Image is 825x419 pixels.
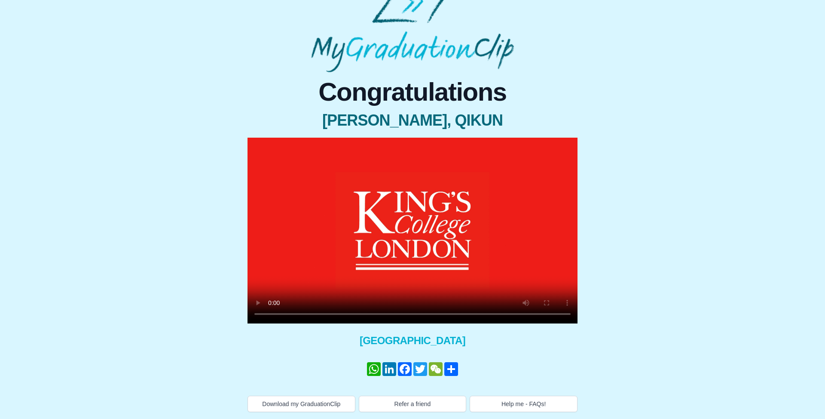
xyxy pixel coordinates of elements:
span: [GEOGRAPHIC_DATA] [247,334,577,348]
button: Help me - FAQs! [470,396,577,412]
button: Download my GraduationClip [247,396,355,412]
span: Congratulations [247,79,577,105]
span: [PERSON_NAME], QIKUN [247,112,577,129]
a: Twitter [412,362,428,376]
a: Facebook [397,362,412,376]
a: Share [443,362,459,376]
button: Refer a friend [359,396,467,412]
a: LinkedIn [382,362,397,376]
a: WhatsApp [366,362,382,376]
a: WeChat [428,362,443,376]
